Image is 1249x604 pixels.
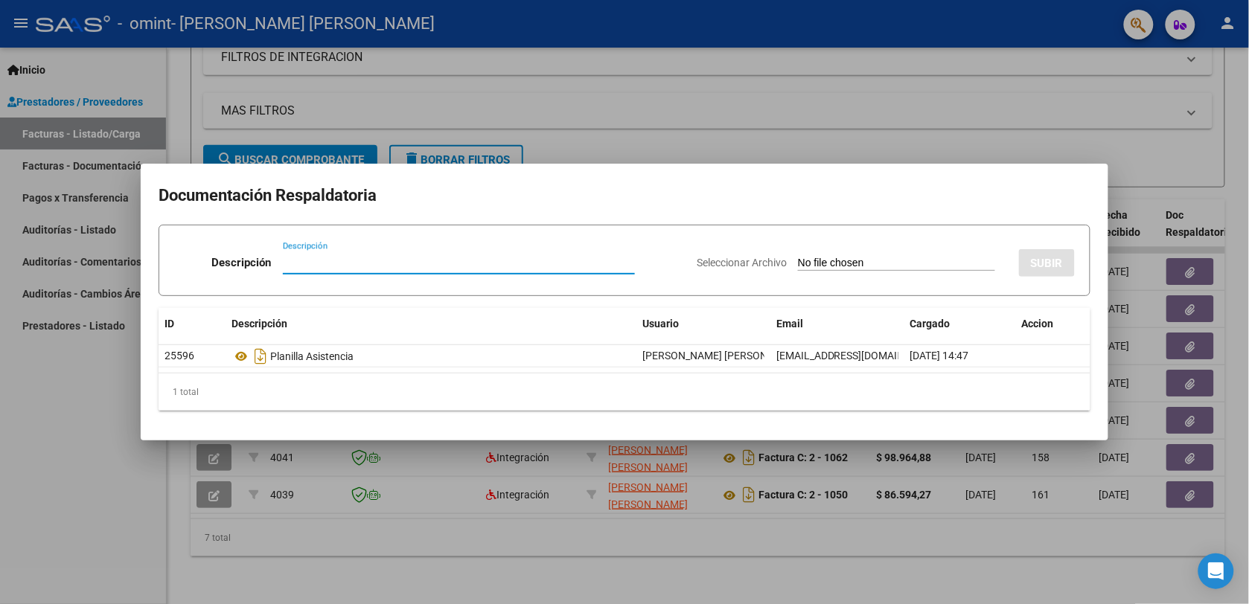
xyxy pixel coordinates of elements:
[636,308,770,340] datatable-header-cell: Usuario
[164,350,194,362] span: 25596
[164,318,174,330] span: ID
[910,350,969,362] span: [DATE] 14:47
[1031,257,1063,270] span: SUBIR
[776,318,803,330] span: Email
[211,254,271,272] p: Descripción
[1022,318,1054,330] span: Accion
[1198,553,1234,589] div: Open Intercom Messenger
[1019,249,1075,277] button: SUBIR
[770,308,904,340] datatable-header-cell: Email
[1016,308,1090,340] datatable-header-cell: Accion
[251,344,270,368] i: Descargar documento
[642,318,679,330] span: Usuario
[776,350,942,362] span: [EMAIL_ADDRESS][DOMAIN_NAME]
[159,308,226,340] datatable-header-cell: ID
[159,373,1090,411] div: 1 total
[231,344,630,368] div: Planilla Asistencia
[697,257,787,269] span: Seleccionar Archivo
[642,350,804,362] span: [PERSON_NAME] [PERSON_NAME]
[226,308,636,340] datatable-header-cell: Descripción
[904,308,1016,340] datatable-header-cell: Cargado
[231,318,287,330] span: Descripción
[159,181,1090,210] h2: Documentación Respaldatoria
[910,318,951,330] span: Cargado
